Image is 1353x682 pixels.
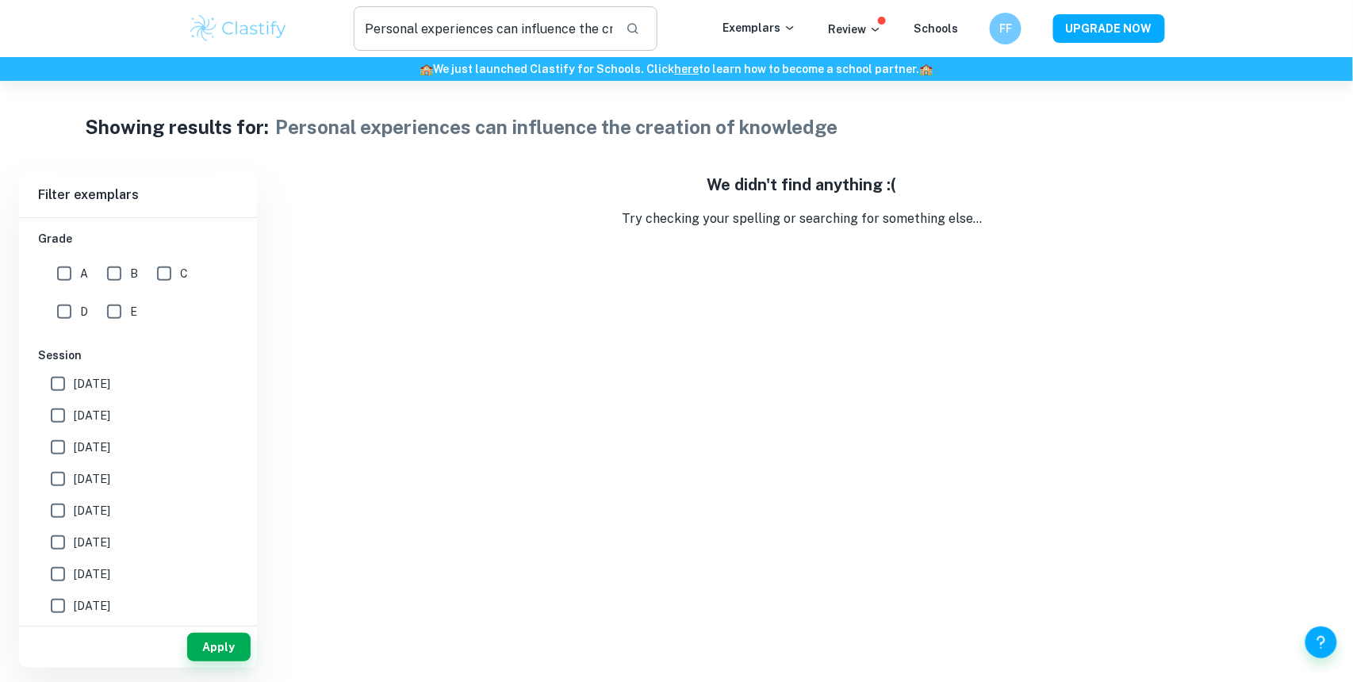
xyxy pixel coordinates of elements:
span: 🏫 [420,63,434,75]
h1: Personal experiences can influence the creation of knowledge [275,113,838,141]
button: Apply [187,633,251,661]
img: Clastify logo [188,13,289,44]
span: [DATE] [74,439,110,456]
h1: Showing results for: [85,113,269,141]
p: Review [828,21,882,38]
p: Exemplars [722,19,796,36]
span: 🏫 [920,63,933,75]
h6: We just launched Clastify for Schools. Click to learn how to become a school partner. [3,60,1350,78]
h6: Filter exemplars [19,173,257,217]
span: A [80,265,88,282]
p: Try checking your spelling or searching for something else... [270,209,1334,228]
button: Help and Feedback [1305,626,1337,658]
span: [DATE] [74,407,110,424]
h5: We didn't find anything :( [270,173,1334,197]
span: B [130,265,138,282]
input: Search for any exemplars... [354,6,613,51]
a: Schools [914,22,958,35]
span: D [80,303,88,320]
span: [DATE] [74,534,110,551]
span: C [180,265,188,282]
button: FF [990,13,1021,44]
span: [DATE] [74,375,110,393]
h6: Session [38,347,238,364]
a: here [675,63,699,75]
span: [DATE] [74,502,110,519]
button: UPGRADE NOW [1053,14,1165,43]
h6: Grade [38,230,238,247]
h6: FF [997,20,1015,37]
span: [DATE] [74,565,110,583]
span: [DATE] [74,597,110,615]
span: [DATE] [74,470,110,488]
span: E [130,303,137,320]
